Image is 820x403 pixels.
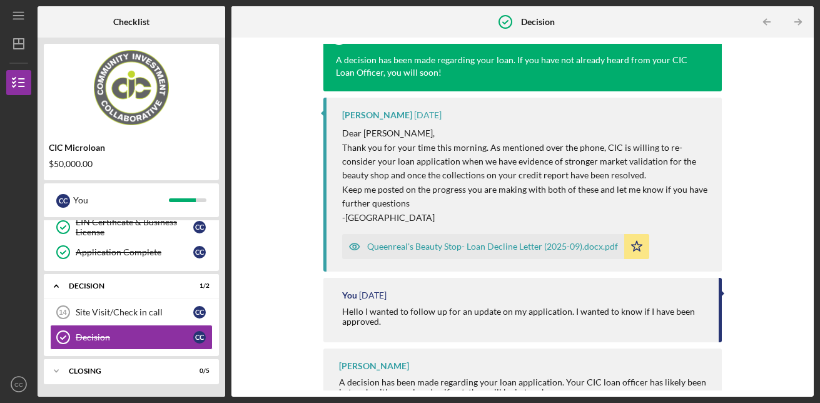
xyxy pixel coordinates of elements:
[76,217,193,237] div: EIN Certificate & Business License
[50,215,213,240] a: EIN Certificate & Business LicenseCC
[336,54,697,79] div: A decision has been made regarding your loan. If you have not already heard from your CIC Loan Of...
[69,367,178,375] div: CLOSING
[193,221,206,233] div: C C
[521,17,555,27] b: Decision
[342,290,357,300] div: You
[367,242,618,252] div: Queenreal's Beauty Stop- Loan Decline Letter (2025-09).docx.pdf
[73,190,169,211] div: You
[50,300,213,325] a: 14Site Visit/Check in callCC
[339,377,710,397] div: A decision has been made regarding your loan application. Your CIC loan officer has likely been i...
[342,307,707,327] div: Hello I wanted to follow up for an update on my application. I wanted to know if I have been appr...
[187,282,210,290] div: 1 / 2
[49,143,214,153] div: CIC Microloan
[76,332,193,342] div: Decision
[342,211,710,225] p: -[GEOGRAPHIC_DATA]
[50,240,213,265] a: Application CompleteCC
[6,372,31,397] button: CC
[113,17,149,27] b: Checklist
[342,141,710,183] p: Thank you for your time this morning. As mentioned over the phone, CIC is willing to re-consider ...
[193,306,206,319] div: C C
[342,110,412,120] div: [PERSON_NAME]
[56,194,70,208] div: C C
[339,361,409,371] div: [PERSON_NAME]
[14,381,23,388] text: CC
[342,234,649,259] button: Queenreal's Beauty Stop- Loan Decline Letter (2025-09).docx.pdf
[69,282,178,290] div: Decision
[59,309,67,316] tspan: 14
[44,50,219,125] img: Product logo
[342,126,710,140] p: Dear [PERSON_NAME],
[50,325,213,350] a: DecisionCC
[187,367,210,375] div: 0 / 5
[414,110,442,120] time: 2025-09-26 14:27
[342,183,710,211] p: Keep me posted on the progress you are making with both of these and let me know if you have furt...
[49,159,214,169] div: $50,000.00
[359,290,387,300] time: 2025-09-25 17:01
[76,307,193,317] div: Site Visit/Check in call
[193,331,206,344] div: C C
[76,247,193,257] div: Application Complete
[193,246,206,258] div: C C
